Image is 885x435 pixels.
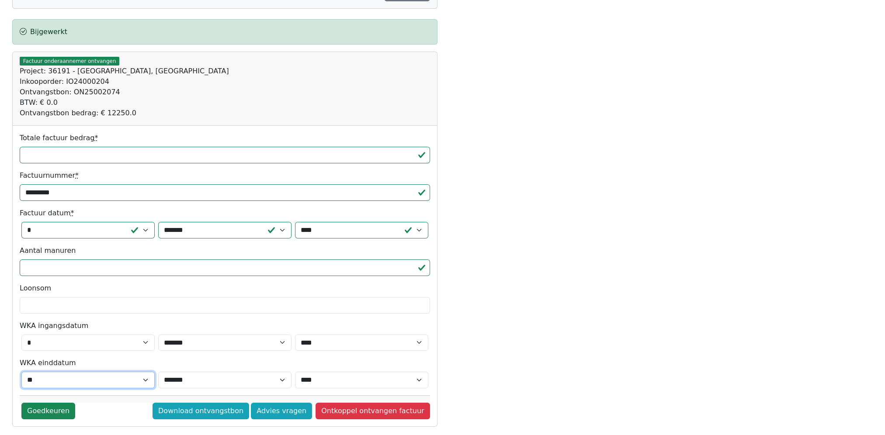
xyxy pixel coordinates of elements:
[30,28,67,36] span: Bijgewerkt
[20,170,79,181] label: Factuurnummer
[75,171,79,180] abbr: required
[20,66,430,76] div: Project: 36191 - [GEOGRAPHIC_DATA], [GEOGRAPHIC_DATA]
[20,245,76,256] label: Aantal manuren
[20,283,51,293] label: Loonsom
[20,321,88,331] label: WKA ingangsdatum
[20,133,98,143] label: Totale factuur bedrag
[20,87,430,97] div: Ontvangstbon: ON25002074
[251,403,312,419] a: Advies vragen
[153,403,249,419] a: Download ontvangstbon
[20,358,76,368] label: WKA einddatum
[20,208,74,218] label: Factuur datum
[21,403,75,419] a: Goedkeuren
[20,76,430,87] div: Inkooporder: IO24000204
[20,108,430,118] div: Ontvangstbon bedrag: € 12250.0
[20,57,119,66] span: Factuur onderaannemer ontvangen
[71,209,74,217] abbr: required
[94,134,98,142] abbr: required
[20,97,430,108] div: BTW: € 0.0
[316,403,430,419] a: Ontkoppel ontvangen factuur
